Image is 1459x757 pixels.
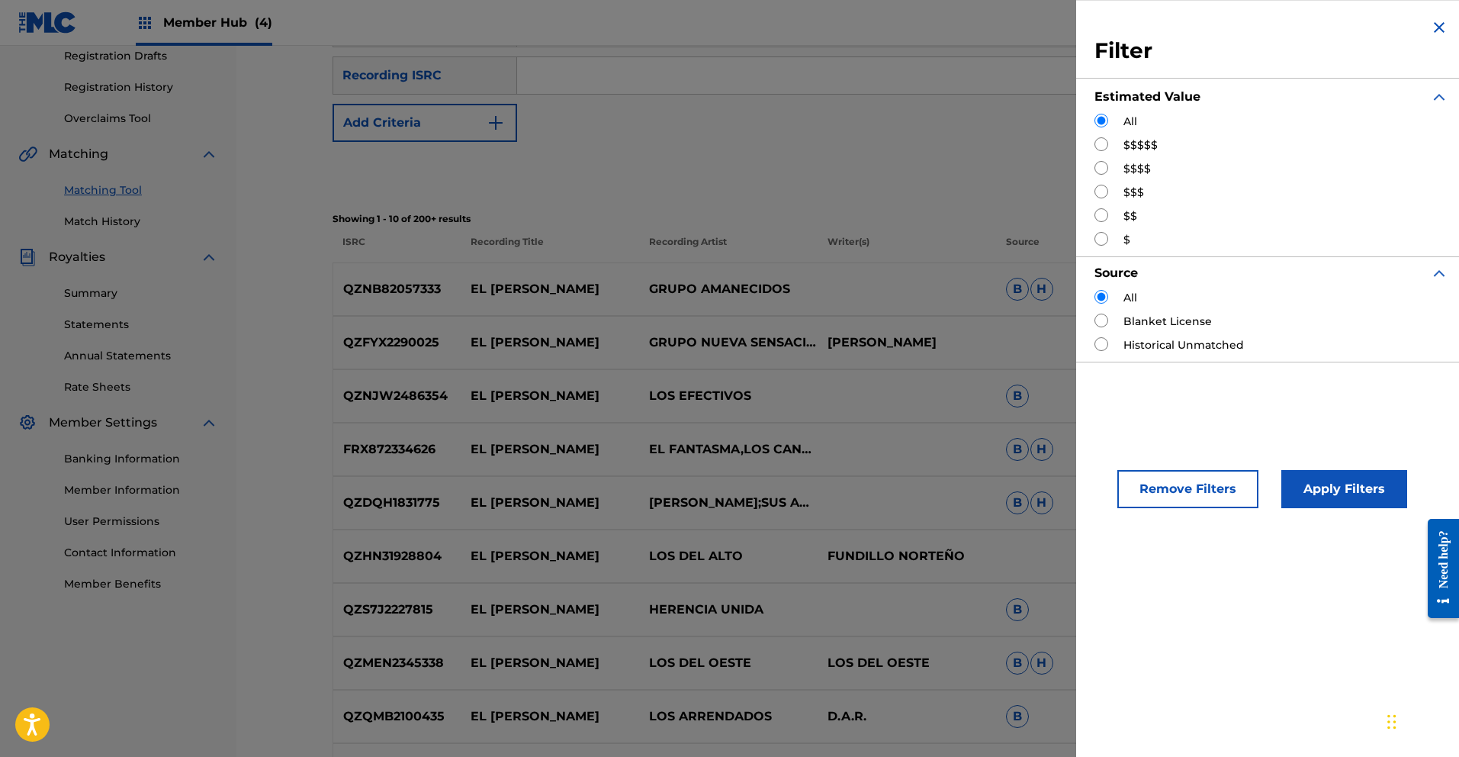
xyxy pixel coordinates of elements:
img: MLC Logo [18,11,77,34]
span: (4) [255,15,272,30]
p: FUNDILLO NORTEÑO [818,547,996,565]
a: Contact Information [64,545,218,561]
p: EL [PERSON_NAME] [461,707,639,726]
a: Match History [64,214,218,230]
span: B [1006,278,1029,301]
p: QZDQH1831775 [333,494,461,512]
label: Blanket License [1123,314,1212,330]
iframe: Chat Widget [1383,684,1459,757]
p: EL [PERSON_NAME] [461,440,639,459]
a: User Permissions [64,514,218,530]
label: $$ [1123,208,1137,224]
p: Recording Artist [639,235,818,263]
span: B [1006,705,1029,728]
img: expand [200,145,218,163]
button: Add Criteria [333,104,517,142]
a: Statements [64,317,218,333]
p: GRUPO NUEVA SENSACION [639,333,818,352]
img: Top Rightsholders [136,14,154,32]
span: Member Hub [163,14,272,31]
img: expand [1430,264,1448,282]
img: expand [200,414,218,432]
p: EL [PERSON_NAME] [461,654,639,672]
label: Historical Unmatched [1123,337,1244,353]
a: Overclaims Tool [64,111,218,127]
p: QZMEN2345338 [333,654,461,672]
span: H [1030,491,1053,514]
a: Member Benefits [64,576,218,592]
label: All [1123,290,1137,306]
form: Search Form [333,9,1364,203]
p: D.A.R. [818,707,996,726]
a: Annual Statements [64,348,218,364]
p: Recording Title [460,235,638,263]
a: Banking Information [64,451,218,467]
label: $$$$$ [1123,137,1158,153]
p: QZS7J2227815 [333,601,461,619]
p: EL [PERSON_NAME] [461,601,639,619]
p: LOS ARRENDADOS [639,707,818,726]
p: HERENCIA UNIDA [639,601,818,619]
p: FRX872334626 [333,440,461,459]
p: Showing 1 - 10 of 200+ results [333,212,1364,226]
a: Registration Drafts [64,48,218,64]
p: EL [PERSON_NAME] [461,333,639,352]
span: B [1006,598,1029,621]
strong: Source [1094,266,1138,280]
p: EL [PERSON_NAME] [461,547,639,565]
p: Source [1006,235,1040,263]
p: LOS EFECTIVOS [639,387,818,405]
p: QZHN31928804 [333,547,461,565]
a: Rate Sheets [64,379,218,395]
p: LOS DEL OESTE [639,654,818,672]
h3: Filter [1094,37,1448,65]
span: B [1006,652,1029,675]
div: Drag [1387,699,1396,745]
p: EL FANTASMA,LOS CANELOS DE DURANGO [639,440,818,459]
a: Member Information [64,482,218,498]
span: Matching [49,145,108,163]
p: Writer(s) [818,235,996,263]
span: B [1006,438,1029,461]
button: Apply Filters [1281,470,1407,508]
button: Remove Filters [1117,470,1258,508]
p: LOS DEL ALTO [639,547,818,565]
span: Member Settings [49,414,157,432]
span: H [1030,278,1053,301]
label: $$$$ [1123,161,1151,177]
p: [PERSON_NAME] [818,333,996,352]
label: All [1123,114,1137,130]
iframe: Resource Center [1416,507,1459,630]
strong: Estimated Value [1094,89,1200,104]
span: H [1030,652,1053,675]
img: expand [1430,88,1448,106]
img: Royalties [18,248,37,266]
label: $ [1123,232,1130,248]
span: B [1006,385,1029,407]
span: Royalties [49,248,105,266]
img: expand [200,248,218,266]
a: Matching Tool [64,182,218,198]
img: Matching [18,145,37,163]
label: $$$ [1123,185,1144,201]
p: GRUPO AMANECIDOS [639,280,818,298]
p: QZQMB2100435 [333,707,461,726]
a: Registration History [64,79,218,95]
p: EL [PERSON_NAME] [461,387,639,405]
img: 9d2ae6d4665cec9f34b9.svg [487,114,505,132]
p: [PERSON_NAME];SUS ARRIESGADOS [639,494,818,512]
img: close [1430,18,1448,37]
a: Summary [64,285,218,301]
p: EL [PERSON_NAME] [461,494,639,512]
span: B [1006,491,1029,514]
p: EL [PERSON_NAME] [461,280,639,298]
p: QZFYX2290025 [333,333,461,352]
p: QZNB82057333 [333,280,461,298]
p: QZNJW2486354 [333,387,461,405]
p: LOS DEL OESTE [818,654,996,672]
p: ISRC [333,235,461,263]
span: H [1030,438,1053,461]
